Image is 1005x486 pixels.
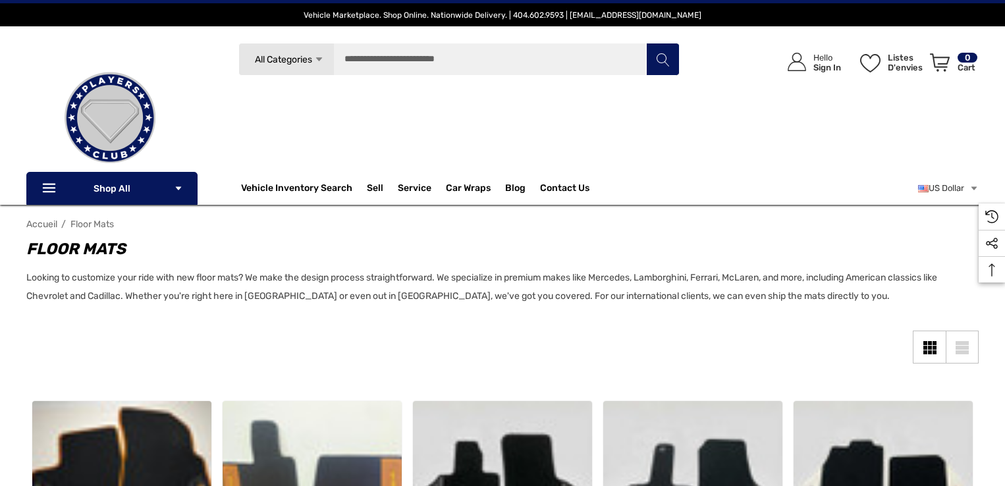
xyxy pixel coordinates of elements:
button: Rechercher [646,43,679,76]
a: Car Wraps [446,175,505,202]
a: Sélectionnez la devise : USD [918,175,979,202]
span: Sell [367,182,383,197]
p: Shop All [26,172,198,205]
p: 0 [958,53,977,63]
svg: Icon Arrow Down [174,184,183,193]
a: All Categories Icon Arrow Down Icon Arrow Up [238,43,334,76]
svg: Top [979,263,1005,277]
a: Blog [505,182,526,197]
p: Listes d'envies [888,53,923,72]
svg: Icon Arrow Down [314,55,324,65]
span: Vehicle Marketplace. Shop Online. Nationwide Delivery. | 404.602.9593 | [EMAIL_ADDRESS][DOMAIN_NAME] [304,11,701,20]
span: Car Wraps [446,182,491,197]
svg: Recently Viewed [985,210,998,223]
a: Grid View [913,331,946,364]
svg: Social Media [985,237,998,250]
svg: Icon Line [41,181,61,196]
p: Looking to customize your ride with new floor mats? We make the design process straightforward. W... [26,269,965,306]
a: Contact Us [540,182,589,197]
a: Listes d'envies Listes d'envies [854,40,924,85]
a: List View [946,331,979,364]
a: Se connecter [773,40,848,85]
nav: Breadcrumb [26,213,979,236]
a: Service [398,182,431,197]
a: Floor Mats [70,219,114,230]
img: Players Club | Cars For Sale [44,52,176,184]
a: Accueil [26,219,57,230]
a: Panier avec 0 article [924,40,979,91]
p: Cart [958,63,977,72]
svg: Icon User Account [788,53,806,71]
svg: Review Your Cart [930,53,950,72]
a: Sell [367,175,398,202]
a: Vehicle Inventory Search [241,182,352,197]
p: Sign In [813,63,841,72]
svg: Listes d'envies [860,54,881,72]
span: All Categories [255,54,312,65]
p: Hello [813,53,841,63]
h1: Floor Mats [26,237,965,261]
